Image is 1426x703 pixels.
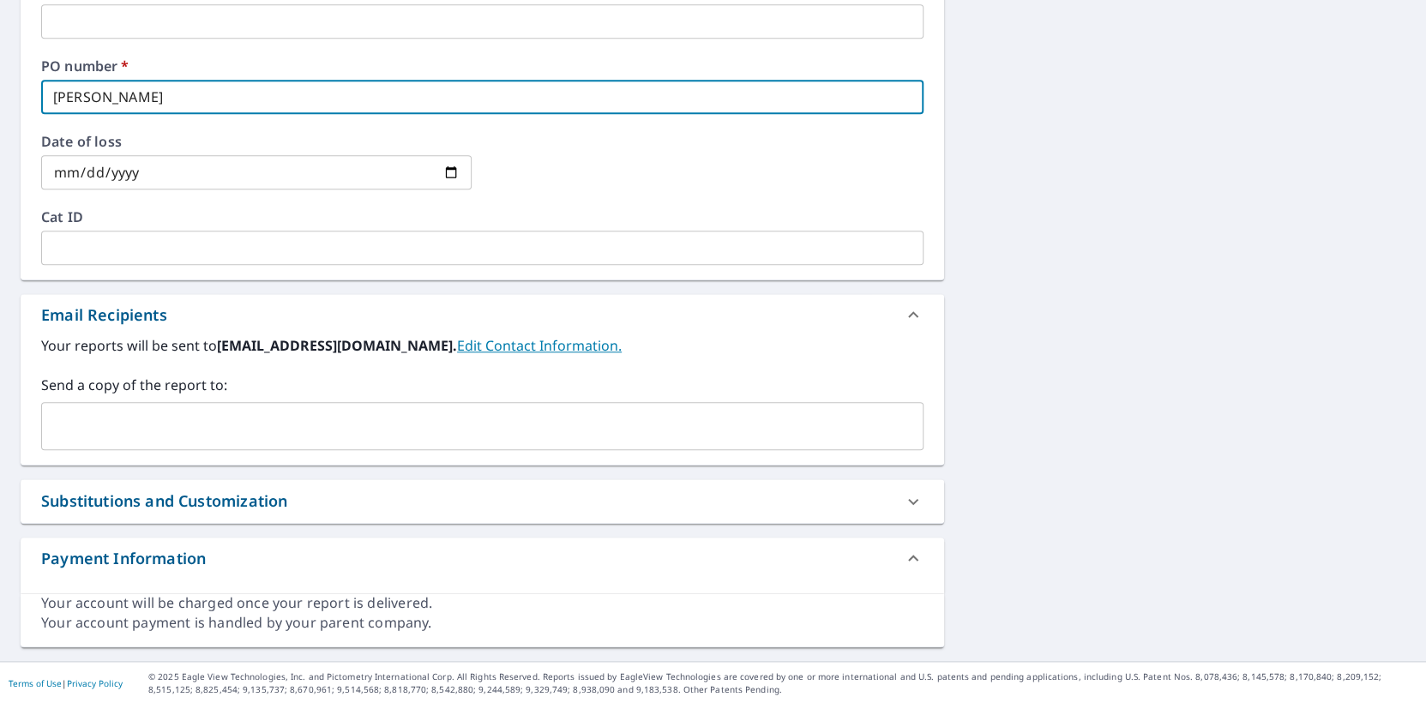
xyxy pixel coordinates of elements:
div: Email Recipients [21,294,944,335]
div: Substitutions and Customization [41,490,287,513]
div: Email Recipients [41,303,167,327]
a: EditContactInfo [457,336,622,355]
div: Payment Information [21,538,944,579]
label: Cat ID [41,210,924,224]
div: Your account payment is handled by your parent company. [41,613,924,633]
label: Your reports will be sent to [41,335,924,356]
label: PO number [41,59,924,73]
p: | [9,678,123,688]
div: Your account will be charged once your report is delivered. [41,593,924,613]
label: Date of loss [41,135,472,148]
a: Privacy Policy [67,677,123,689]
div: Substitutions and Customization [21,479,944,523]
p: © 2025 Eagle View Technologies, Inc. and Pictometry International Corp. All Rights Reserved. Repo... [148,670,1417,696]
a: Terms of Use [9,677,62,689]
div: Payment Information [41,547,206,570]
label: Send a copy of the report to: [41,375,924,395]
b: [EMAIL_ADDRESS][DOMAIN_NAME]. [217,336,457,355]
